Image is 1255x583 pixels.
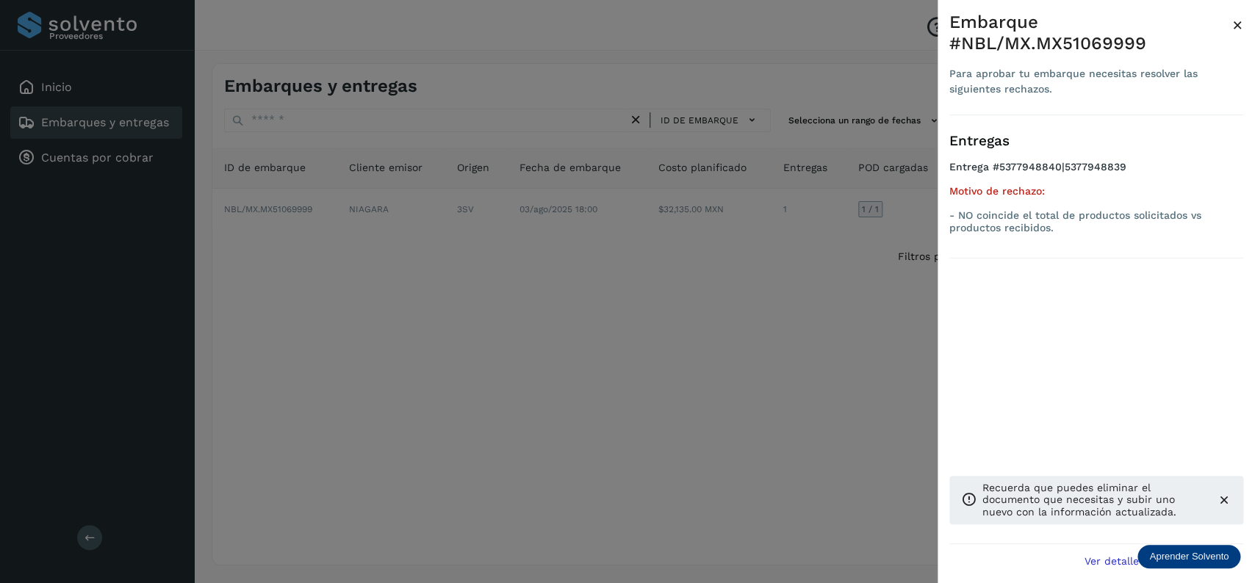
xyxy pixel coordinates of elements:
h3: Entregas [949,133,1243,150]
div: Aprender Solvento [1137,545,1240,568]
h4: Entrega #5377948840|5377948839 [949,161,1243,185]
p: Aprender Solvento [1149,551,1229,562]
p: Recuerda que puedes eliminar el documento que necesitas y subir uno nuevo con la información actu... [982,482,1205,518]
button: Ver detalle de embarque [1076,544,1243,577]
p: - NO coincide el total de productos solicitados vs productos recibidos. [949,209,1243,234]
button: Close [1232,12,1243,38]
span: × [1232,15,1243,35]
div: Embarque #NBL/MX.MX51069999 [949,12,1232,54]
h5: Motivo de rechazo: [949,185,1243,198]
div: Para aprobar tu embarque necesitas resolver las siguientes rechazos. [949,66,1232,97]
span: Ver detalle de embarque [1085,556,1210,566]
